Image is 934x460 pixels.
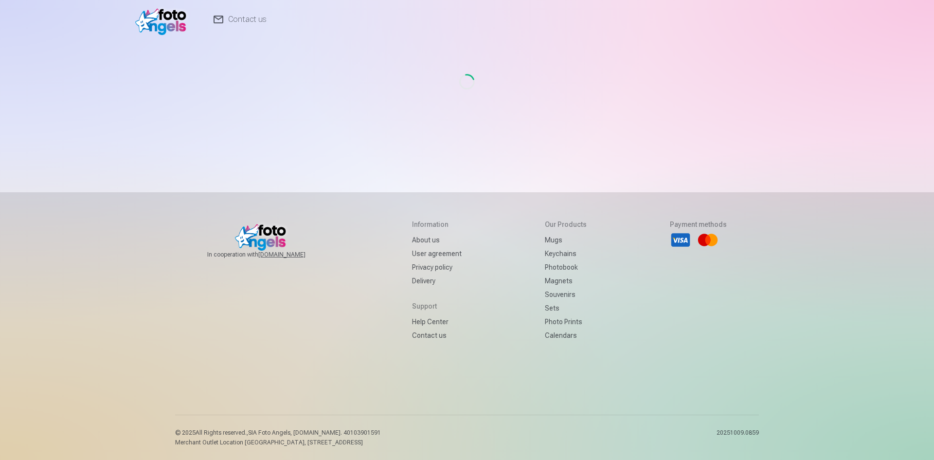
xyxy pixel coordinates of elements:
a: [DOMAIN_NAME] [258,251,329,258]
h5: Payment methods [670,220,727,229]
a: User agreement [412,247,462,260]
a: Photo prints [545,315,587,329]
h5: Support [412,301,462,311]
span: In cooperation with [207,251,329,258]
p: 20251009.0859 [717,429,759,446]
a: Delivery [412,274,462,288]
h5: Our products [545,220,587,229]
a: About us [412,233,462,247]
a: Keychains [545,247,587,260]
a: Help Center [412,315,462,329]
img: /fa1 [135,4,191,35]
li: Visa [670,229,691,251]
a: Magnets [545,274,587,288]
h5: Information [412,220,462,229]
a: Calendars [545,329,587,342]
a: Photobook [545,260,587,274]
a: Souvenirs [545,288,587,301]
a: Mugs [545,233,587,247]
a: Privacy policy [412,260,462,274]
a: Sets [545,301,587,315]
li: Mastercard [697,229,718,251]
p: © 2025 All Rights reserved. , [175,429,381,437]
span: SIA Foto Angels, [DOMAIN_NAME]. 40103901591 [248,429,381,436]
p: Merchant Outlet Location [GEOGRAPHIC_DATA], [STREET_ADDRESS] [175,439,381,446]
a: Contact us [412,329,462,342]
